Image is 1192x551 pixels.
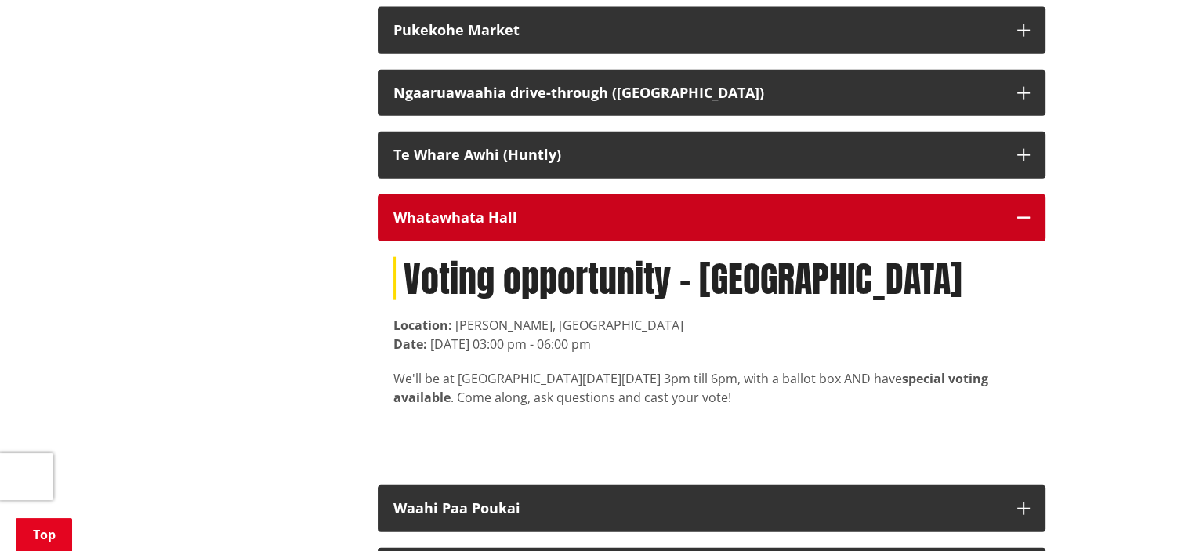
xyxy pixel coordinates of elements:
[378,7,1045,54] button: Pukekohe Market
[378,70,1045,117] button: Ngaaruawaahia drive-through ([GEOGRAPHIC_DATA])
[393,501,1002,517] div: Waahi Paa Poukai
[378,132,1045,179] button: Te Whare Awhi (Huntly)
[455,317,683,334] span: [PERSON_NAME], [GEOGRAPHIC_DATA]
[393,317,452,334] strong: Location:
[393,23,1002,38] div: Pukekohe Market
[1120,485,1176,542] iframe: Messenger Launcher
[393,370,988,406] strong: special voting available
[393,335,427,353] strong: Date:
[393,370,988,406] span: [DATE][DATE] 3pm till 6pm, with a ballot box AND have . Come along, ask questions and cast your v...
[430,335,591,353] time: [DATE] 03:00 pm - 06:00 pm
[393,210,1002,226] div: Whatawhata Hall
[378,194,1045,241] button: Whatawhata Hall
[393,257,1030,300] h1: Voting opportunity - [GEOGRAPHIC_DATA]
[393,369,1030,407] div: We'll be at [GEOGRAPHIC_DATA]
[393,147,1002,163] div: Te Whare Awhi (Huntly)
[393,85,1002,101] div: Ngaaruawaahia drive-through ([GEOGRAPHIC_DATA])
[16,518,72,551] a: Top
[378,485,1045,532] button: Waahi Paa Poukai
